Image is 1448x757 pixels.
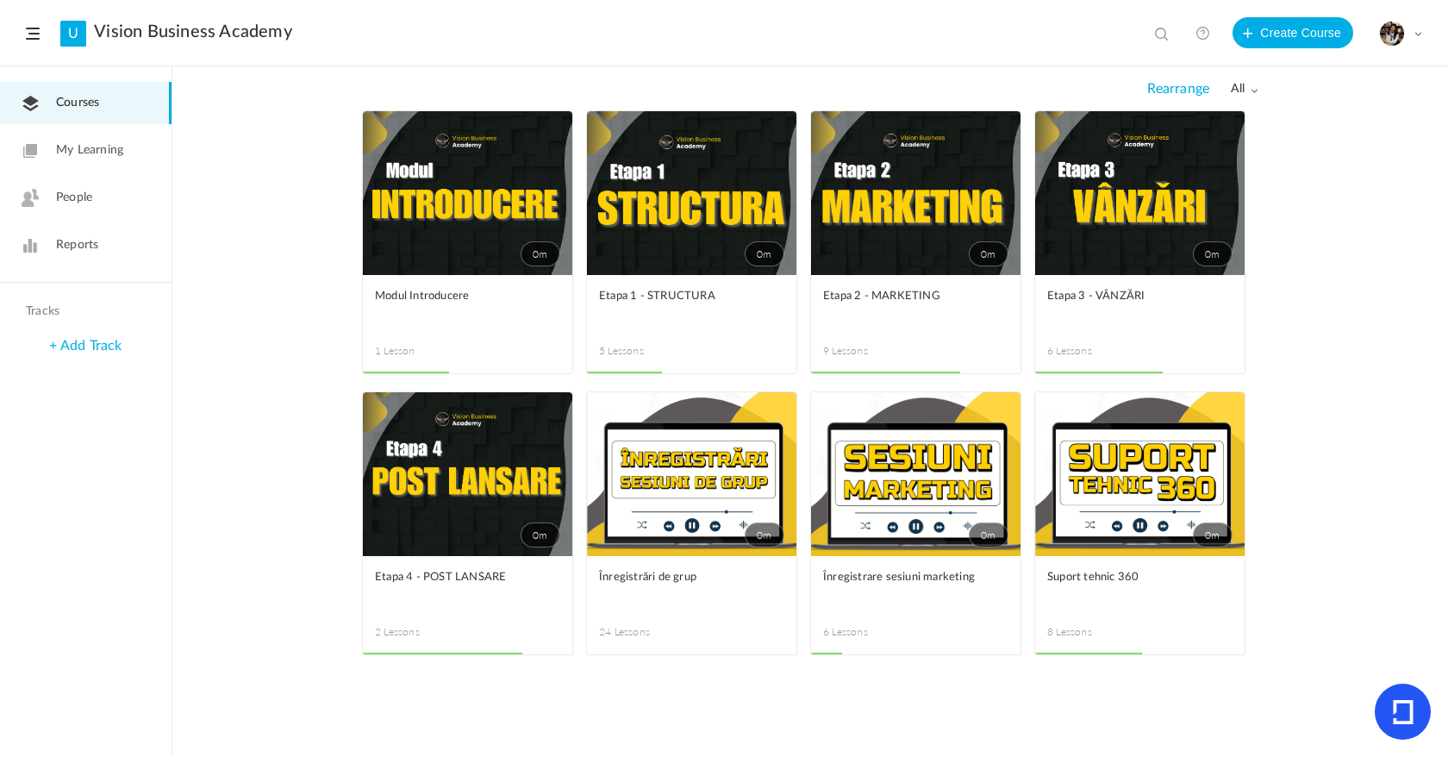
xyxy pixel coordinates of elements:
[1147,81,1209,97] span: Rearrange
[745,241,784,266] span: 0m
[599,568,758,587] span: Înregistrări de grup
[521,241,560,266] span: 0m
[521,522,560,547] span: 0m
[1047,343,1140,359] span: 6 Lessons
[375,624,468,640] span: 2 Lessons
[823,287,1008,326] a: Etapa 2 - MARKETING
[1035,392,1245,556] a: 0m
[375,287,560,326] a: Modul Introducere
[745,522,784,547] span: 0m
[1231,82,1258,97] span: all
[49,339,122,353] a: + Add Track
[375,343,468,359] span: 1 Lesson
[599,624,692,640] span: 24 Lessons
[1233,17,1353,48] button: Create Course
[56,94,99,112] span: Courses
[599,568,784,607] a: Înregistrări de grup
[1047,624,1140,640] span: 8 Lessons
[587,111,796,275] a: 0m
[1193,241,1233,266] span: 0m
[1047,568,1233,607] a: Suport tehnic 360
[599,287,784,326] a: Etapa 1 - STRUCTURA
[811,111,1020,275] a: 0m
[1047,568,1207,587] span: Suport tehnic 360
[1047,287,1207,306] span: Etapa 3 - VÂNZĂRI
[1193,522,1233,547] span: 0m
[56,236,98,254] span: Reports
[599,343,692,359] span: 5 Lessons
[375,568,534,587] span: Etapa 4 - POST LANSARE
[94,22,292,42] a: Vision Business Academy
[811,392,1020,556] a: 0m
[60,21,86,47] a: U
[969,241,1008,266] span: 0m
[26,304,141,319] h4: Tracks
[1380,22,1404,46] img: tempimagehs7pti.png
[375,568,560,607] a: Etapa 4 - POST LANSARE
[363,111,572,275] a: 0m
[823,624,916,640] span: 6 Lessons
[1035,111,1245,275] a: 0m
[56,141,123,160] span: My Learning
[375,287,534,306] span: Modul Introducere
[56,189,92,207] span: People
[969,522,1008,547] span: 0m
[363,392,572,556] a: 0m
[823,568,1008,607] a: Înregistrare sesiuni marketing
[1047,287,1233,326] a: Etapa 3 - VÂNZĂRI
[823,287,983,306] span: Etapa 2 - MARKETING
[823,568,983,587] span: Înregistrare sesiuni marketing
[587,392,796,556] a: 0m
[599,287,758,306] span: Etapa 1 - STRUCTURA
[823,343,916,359] span: 9 Lessons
